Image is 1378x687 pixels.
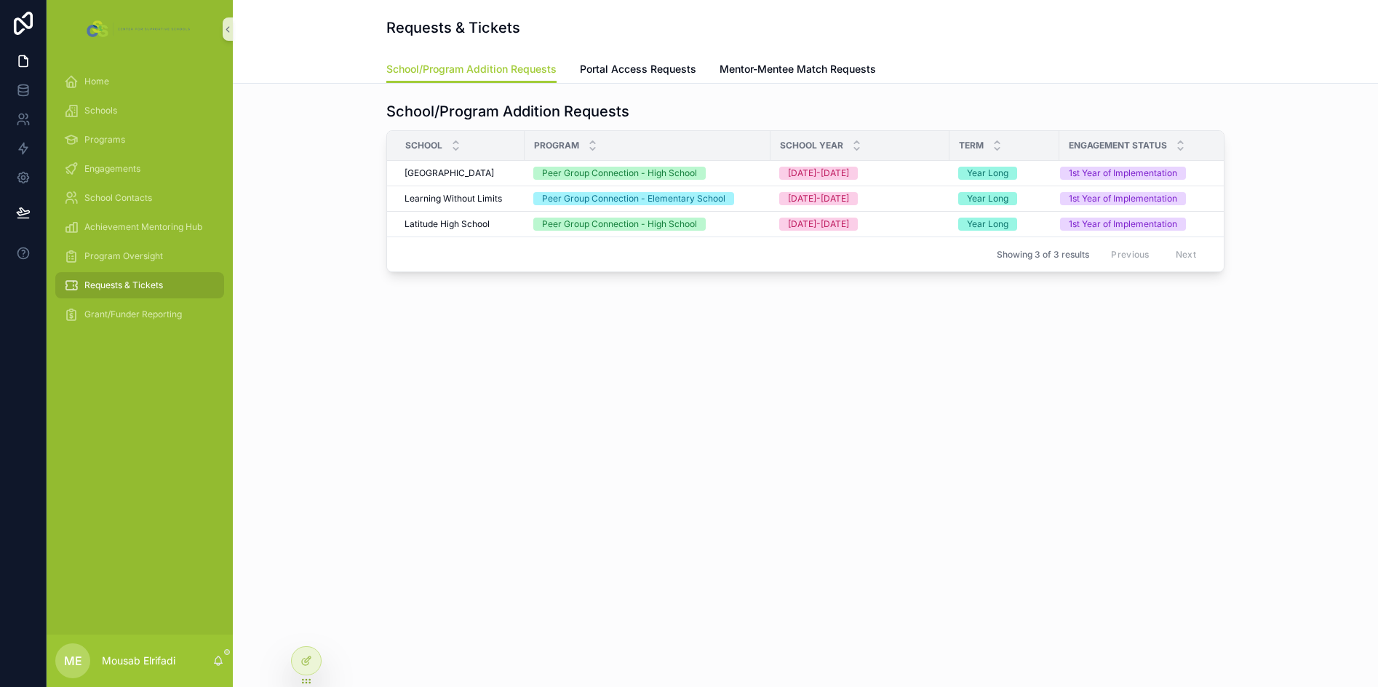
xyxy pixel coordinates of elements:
[788,192,849,205] div: [DATE]-[DATE]
[405,218,516,230] a: Latitude High School
[84,105,117,116] span: Schools
[405,193,502,204] span: Learning Without Limits
[55,185,224,211] a: School Contacts
[533,192,762,205] a: Peer Group Connection - Elementary School
[84,309,182,320] span: Grant/Funder Reporting
[84,279,163,291] span: Requests & Tickets
[779,192,941,205] a: [DATE]-[DATE]
[1069,192,1177,205] div: 1st Year of Implementation
[720,62,876,76] span: Mentor-Mentee Match Requests
[55,156,224,182] a: Engagements
[542,167,697,180] div: Peer Group Connection - High School
[84,76,109,87] span: Home
[967,192,1008,205] div: Year Long
[967,218,1008,231] div: Year Long
[542,192,725,205] div: Peer Group Connection - Elementary School
[55,243,224,269] a: Program Oversight
[84,163,140,175] span: Engagements
[84,192,152,204] span: School Contacts
[1069,218,1177,231] div: 1st Year of Implementation
[405,193,516,204] a: Learning Without Limits
[55,127,224,153] a: Programs
[788,167,849,180] div: [DATE]-[DATE]
[1060,167,1236,180] a: 1st Year of Implementation
[405,218,490,230] span: Latitude High School
[386,56,557,84] a: School/Program Addition Requests
[533,167,762,180] a: Peer Group Connection - High School
[779,218,941,231] a: [DATE]-[DATE]
[542,218,697,231] div: Peer Group Connection - High School
[1060,218,1236,231] a: 1st Year of Implementation
[1069,167,1177,180] div: 1st Year of Implementation
[967,167,1008,180] div: Year Long
[102,654,175,668] p: Mousab Elrifadi
[534,140,579,151] span: Program
[405,167,494,179] span: [GEOGRAPHIC_DATA]
[780,140,843,151] span: School Year
[779,167,941,180] a: [DATE]-[DATE]
[55,98,224,124] a: Schools
[958,167,1051,180] a: Year Long
[47,58,233,346] div: scrollable content
[55,214,224,240] a: Achievement Mentoring Hub
[55,68,224,95] a: Home
[386,101,629,122] h1: School/Program Addition Requests
[55,301,224,327] a: Grant/Funder Reporting
[958,192,1051,205] a: Year Long
[959,140,984,151] span: Term
[84,221,202,233] span: Achievement Mentoring Hub
[997,249,1089,261] span: Showing 3 of 3 results
[84,250,163,262] span: Program Oversight
[386,62,557,76] span: School/Program Addition Requests
[84,134,125,146] span: Programs
[405,140,442,151] span: School
[958,218,1051,231] a: Year Long
[64,652,82,670] span: ME
[720,56,876,85] a: Mentor-Mentee Match Requests
[386,17,520,38] h1: Requests & Tickets
[1069,140,1167,151] span: Engagement Status
[533,218,762,231] a: Peer Group Connection - High School
[1060,192,1236,205] a: 1st Year of Implementation
[580,56,696,85] a: Portal Access Requests
[55,272,224,298] a: Requests & Tickets
[405,167,516,179] a: [GEOGRAPHIC_DATA]
[788,218,849,231] div: [DATE]-[DATE]
[84,17,195,41] img: App logo
[580,62,696,76] span: Portal Access Requests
